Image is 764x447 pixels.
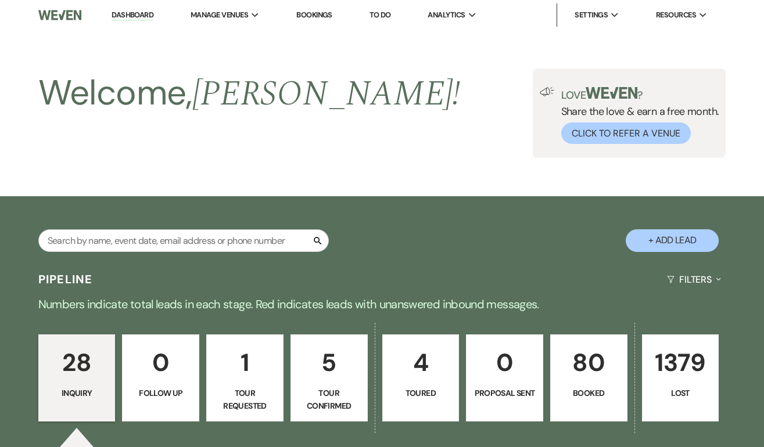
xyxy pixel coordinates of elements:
a: To Do [370,10,391,20]
button: Filters [662,264,726,295]
p: 1 [214,343,276,382]
a: 5Tour Confirmed [290,334,368,421]
img: weven-logo-green.svg [586,87,637,99]
p: Proposal Sent [474,387,536,399]
button: Click to Refer a Venue [561,122,691,144]
h2: Welcome, [38,69,461,118]
a: 1379Lost [642,334,719,421]
h3: Pipeline [38,271,93,287]
p: Inquiry [46,387,108,399]
button: + Add Lead [626,229,719,252]
a: 0Proposal Sent [466,334,543,421]
p: 0 [474,343,536,382]
input: Search by name, event date, email address or phone number [38,229,329,252]
p: Toured [390,387,452,399]
p: Follow Up [130,387,192,399]
span: Analytics [428,9,465,21]
a: 28Inquiry [38,334,116,421]
p: 80 [558,343,620,382]
a: Dashboard [112,10,153,21]
p: Love ? [561,87,719,100]
img: Weven Logo [38,3,82,27]
span: Resources [656,9,696,21]
a: Bookings [296,10,332,20]
div: Share the love & earn a free month. [554,87,719,144]
span: Manage Venues [191,9,248,21]
p: Tour Requested [214,387,276,413]
a: 4Toured [382,334,460,421]
p: 28 [46,343,108,382]
a: 80Booked [550,334,627,421]
p: Tour Confirmed [298,387,360,413]
p: 4 [390,343,452,382]
a: 0Follow Up [122,334,199,421]
a: 1Tour Requested [206,334,284,421]
p: 5 [298,343,360,382]
p: Booked [558,387,620,399]
span: Settings [575,9,608,21]
p: 0 [130,343,192,382]
img: loud-speaker-illustration.svg [540,87,554,96]
span: [PERSON_NAME] ! [192,67,461,121]
p: 1379 [650,343,712,382]
p: Lost [650,387,712,399]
